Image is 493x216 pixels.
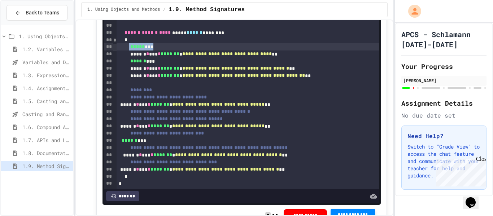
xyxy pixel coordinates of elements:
span: 1.5. Casting and Ranges of Values [22,97,70,105]
span: 1.3. Expressions and Output [New] [22,71,70,79]
h2: Assignment Details [401,98,487,108]
span: 1.2. Variables and Data Types [22,45,70,53]
span: / [163,7,166,13]
div: My Account [401,3,423,19]
span: 1.8. Documentation with Comments and Preconditions [22,149,70,157]
h1: APCS - Schlamann [DATE]-[DATE] [401,29,487,49]
iframe: chat widget [463,187,486,209]
div: No due date set [401,111,487,120]
span: 1.6. Compound Assignment Operators [22,123,70,131]
span: 1.9. Method Signatures [22,162,70,170]
span: Back to Teams [26,9,59,17]
h2: Your Progress [401,61,487,71]
div: [PERSON_NAME] [403,77,484,84]
button: Back to Teams [6,5,67,21]
iframe: chat widget [433,156,486,186]
span: 1.9. Method Signatures [169,5,245,14]
p: Switch to "Grade View" to access the chat feature and communicate with your teacher for help and ... [407,143,480,179]
span: Casting and Ranges of variables - Quiz [22,110,70,118]
div: Chat with us now!Close [3,3,50,46]
span: 1.7. APIs and Libraries [22,136,70,144]
h3: Need Help? [407,132,480,140]
span: 1. Using Objects and Methods [87,7,160,13]
span: Variables and Data Types - Quiz [22,58,70,66]
span: 1.4. Assignment and Input [22,84,70,92]
span: 1. Using Objects and Methods [19,32,70,40]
